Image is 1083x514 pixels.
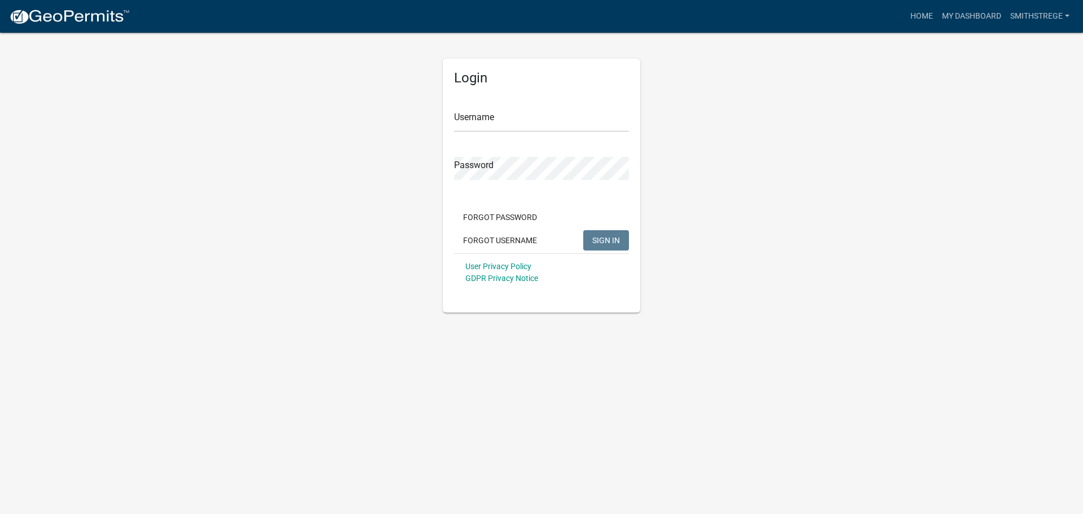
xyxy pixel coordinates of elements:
[465,262,531,271] a: User Privacy Policy
[1006,6,1074,27] a: SmithStrege
[454,70,629,86] h5: Login
[454,230,546,251] button: Forgot Username
[465,274,538,283] a: GDPR Privacy Notice
[937,6,1006,27] a: My Dashboard
[454,207,546,227] button: Forgot Password
[592,235,620,244] span: SIGN IN
[906,6,937,27] a: Home
[583,230,629,251] button: SIGN IN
